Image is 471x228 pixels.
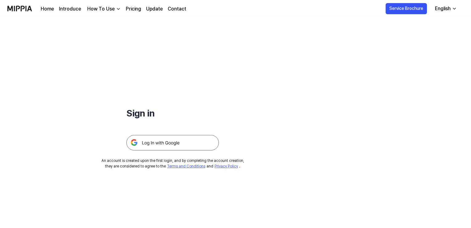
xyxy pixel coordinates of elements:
a: Contact [168,5,186,13]
button: How To Use [86,5,121,13]
a: Terms and Conditions [167,164,205,168]
img: down [116,6,121,11]
img: 구글 로그인 버튼 [126,135,219,150]
a: Privacy Policy [215,164,238,168]
div: English [434,5,452,12]
h1: Sign in [126,106,219,120]
button: English [430,2,461,15]
a: Introduce [59,5,81,13]
div: An account is created upon the first login, and by completing the account creation, they are cons... [101,158,244,169]
a: Pricing [126,5,141,13]
div: How To Use [86,5,116,13]
button: Service Brochure [386,3,427,14]
a: Update [146,5,163,13]
a: Home [41,5,54,13]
